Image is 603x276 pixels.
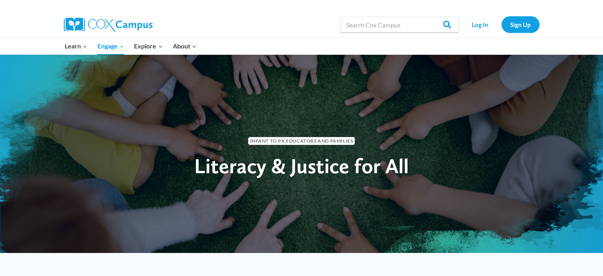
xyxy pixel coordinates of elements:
[463,16,498,33] a: Log In
[134,41,163,51] span: Explore
[65,41,87,51] span: Learn
[64,17,153,32] img: Cox Campus
[60,38,202,54] nav: Primary Navigation
[98,41,124,51] span: Engage
[502,16,540,33] a: Sign Up
[194,153,409,178] span: Literacy & Justice for All
[248,137,355,145] span: Infant to PK Educators and Families
[340,17,459,33] input: Search Cox Campus
[463,16,540,33] nav: Secondary Navigation
[173,41,197,51] span: About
